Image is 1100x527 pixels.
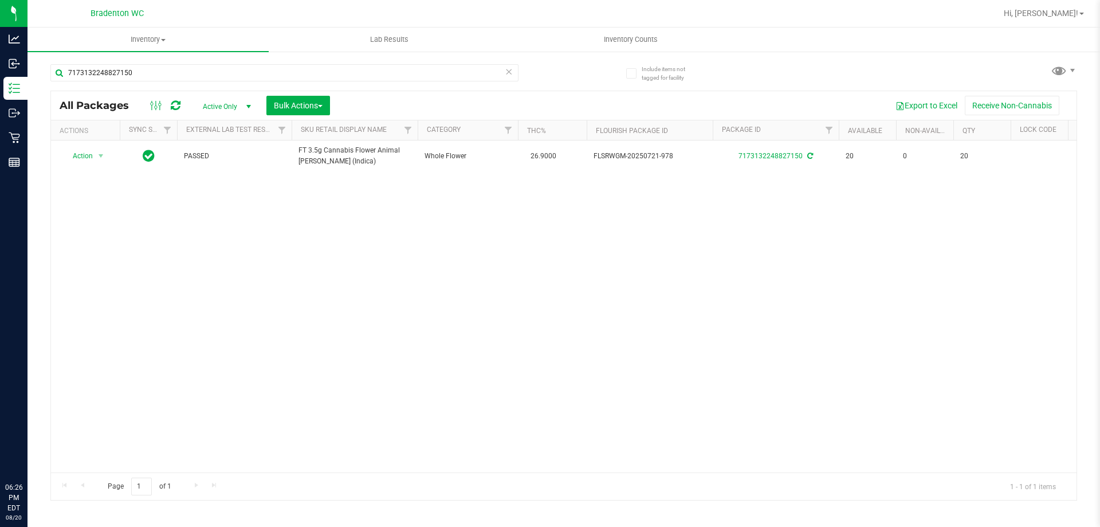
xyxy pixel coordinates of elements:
a: Filter [499,120,518,140]
button: Export to Excel [888,96,965,115]
iframe: Resource center [11,435,46,470]
span: 20 [846,151,889,162]
a: Filter [820,120,839,140]
a: Package ID [722,126,761,134]
p: 06:26 PM EDT [5,482,22,513]
span: Bradenton WC [91,9,144,18]
span: Clear [505,64,513,79]
a: Sync Status [129,126,173,134]
span: FLSRWGM-20250721-978 [594,151,706,162]
a: Filter [399,120,418,140]
div: Actions [60,127,115,135]
span: Include items not tagged for facility [642,65,699,82]
span: Action [62,148,93,164]
inline-svg: Analytics [9,33,20,45]
a: Category [427,126,461,134]
span: Lab Results [355,34,424,45]
a: Filter [158,120,177,140]
span: 1 - 1 of 1 items [1001,478,1065,495]
a: Flourish Package ID [596,127,668,135]
span: 20 [960,151,1004,162]
a: Lock Code [1020,126,1056,134]
a: 7173132248827150 [738,152,803,160]
span: In Sync [143,148,155,164]
span: Hi, [PERSON_NAME]! [1004,9,1078,18]
span: Bulk Actions [274,101,323,110]
span: Page of 1 [98,478,180,495]
input: Search Package ID, Item Name, SKU, Lot or Part Number... [50,64,518,81]
a: Inventory Counts [510,28,751,52]
inline-svg: Reports [9,157,20,168]
a: THC% [527,127,546,135]
inline-svg: Outbound [9,107,20,119]
inline-svg: Inbound [9,58,20,69]
a: Inventory [27,28,269,52]
span: FT 3.5g Cannabis Flower Animal [PERSON_NAME] (Indica) [298,145,411,167]
a: Filter [273,120,292,140]
inline-svg: Retail [9,132,20,143]
button: Receive Non-Cannabis [965,96,1059,115]
a: External Lab Test Result [186,126,276,134]
span: Sync from Compliance System [806,152,813,160]
span: select [94,148,108,164]
p: 08/20 [5,513,22,522]
a: Available [848,127,882,135]
button: Bulk Actions [266,96,330,115]
span: Whole Flower [425,151,511,162]
span: 0 [903,151,946,162]
span: 26.9000 [525,148,562,165]
a: Non-Available [905,127,956,135]
span: PASSED [184,151,285,162]
a: Lab Results [269,28,510,52]
a: Qty [962,127,975,135]
span: Inventory [27,34,269,45]
span: All Packages [60,99,140,112]
inline-svg: Inventory [9,83,20,94]
input: 1 [131,478,152,495]
a: Sku Retail Display Name [301,126,387,134]
span: Inventory Counts [588,34,673,45]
